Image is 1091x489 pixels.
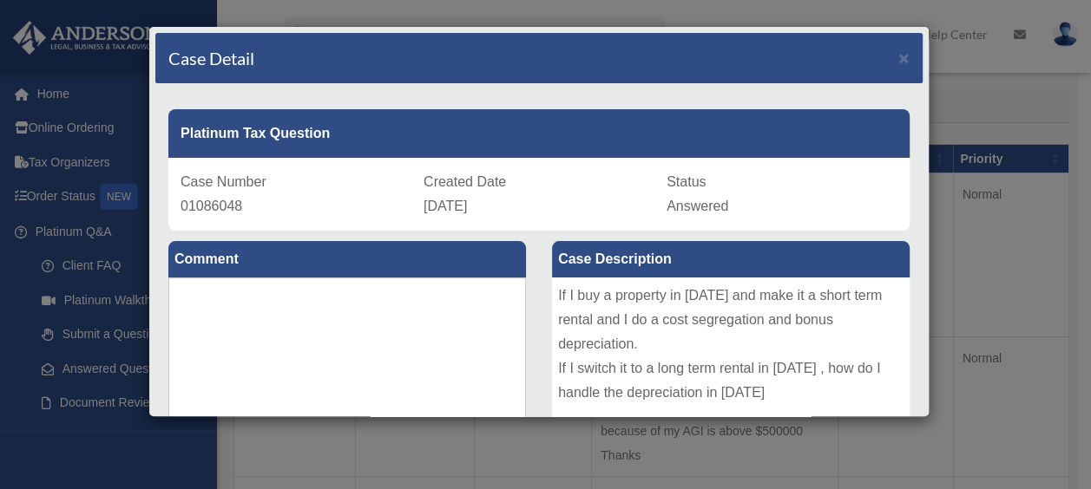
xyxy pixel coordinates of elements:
span: 01086048 [181,199,242,213]
span: Status [667,174,706,189]
span: × [898,48,910,68]
h4: Case Detail [168,46,254,70]
label: Comment [168,241,526,277]
label: Case Description [552,241,910,277]
span: Created Date [424,174,506,189]
span: Case Number [181,174,266,189]
div: Platinum Tax Question [168,109,910,158]
span: [DATE] [424,199,467,213]
span: Answered [667,199,728,213]
button: Close [898,49,910,67]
